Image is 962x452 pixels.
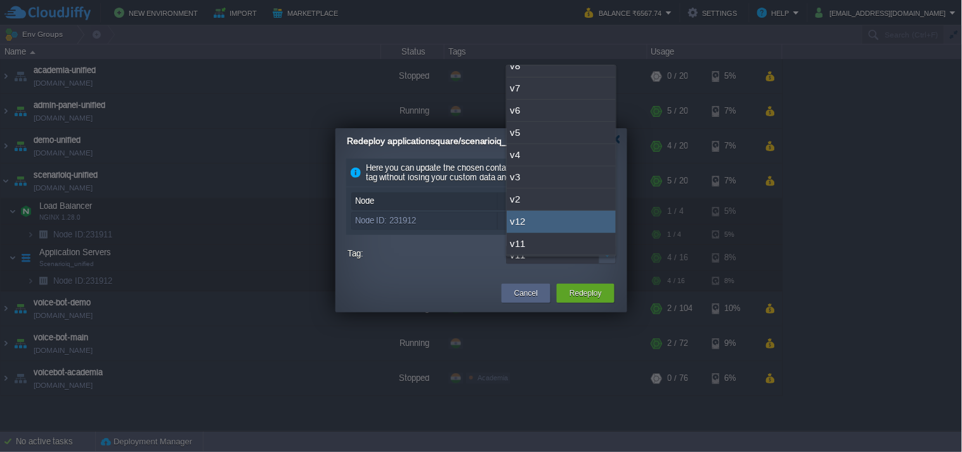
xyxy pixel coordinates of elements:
[507,189,616,211] div: v2
[498,213,612,229] div: v11
[348,246,503,262] label: Tag:
[507,233,616,255] div: v11
[347,136,578,146] span: Redeploy applicationsquare/scenarioiq_unified containers
[507,100,616,122] div: v6
[507,255,616,277] div: v10
[514,287,538,300] button: Cancel
[352,193,497,209] div: Node
[507,55,616,77] div: v8
[498,193,612,209] div: Tag
[507,77,616,100] div: v7
[507,211,616,233] div: v12
[569,287,602,300] button: Redeploy
[507,166,616,189] div: v3
[507,122,616,144] div: v5
[346,159,616,187] div: Here you can update the chosen containers to another template tag without losing your custom data...
[352,213,497,229] div: Node ID: 231912
[507,144,616,166] div: v4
